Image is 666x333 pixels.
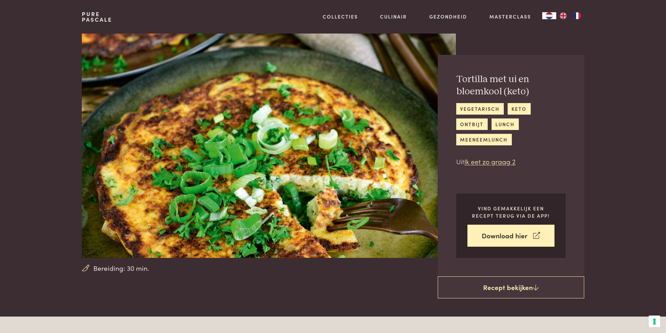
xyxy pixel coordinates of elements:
ul: Language list [556,12,584,19]
a: Culinair [380,13,407,20]
button: Uw voorkeuren voor toestemming voor trackingtechnologieën [649,316,660,327]
a: FR [570,12,584,19]
span: Bereiding: 30 min. [93,263,149,273]
a: NL [542,12,556,19]
div: Language [542,12,556,19]
a: Ik eet zo graag 2 [464,157,516,166]
a: ontbijt [456,118,488,130]
a: PurePascale [82,11,112,22]
a: EN [556,12,570,19]
a: Masterclass [489,13,531,20]
aside: Language selected: Nederlands [542,12,584,19]
p: Uit [456,157,566,167]
a: keto [508,103,531,115]
a: Recept bekijken [438,276,584,299]
a: Gezondheid [429,13,467,20]
a: vegetarisch [456,103,504,115]
a: Collecties [323,13,358,20]
a: Download hier [467,225,554,247]
img: Tortilla met ui en bloemkool (keto) [82,34,456,258]
h2: Tortilla met ui en bloemkool (keto) [456,73,566,97]
a: meeneemlunch [456,134,512,145]
p: Vind gemakkelijk een recept terug via de app! [467,205,554,219]
a: lunch [492,118,519,130]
